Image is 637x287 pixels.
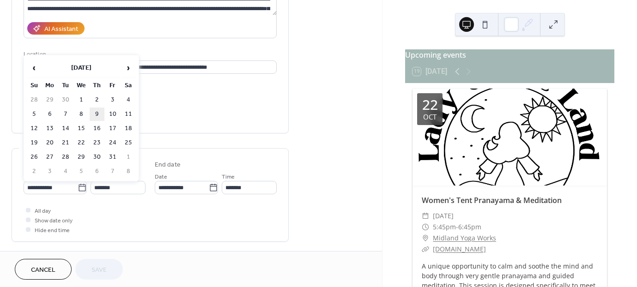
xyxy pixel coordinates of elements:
th: Tu [58,79,73,92]
td: 15 [74,122,89,135]
th: Su [27,79,42,92]
span: ‹ [27,59,41,77]
a: Women's Tent Pranayama & Meditation [422,195,562,205]
span: 5:45pm [433,221,456,233]
td: 30 [58,93,73,107]
th: Mo [42,79,57,92]
td: 3 [42,165,57,178]
td: 22 [74,136,89,149]
td: 24 [105,136,120,149]
th: We [74,79,89,92]
span: Hide end time [35,226,70,235]
div: AI Assistant [44,24,78,34]
th: Th [90,79,104,92]
a: [DOMAIN_NAME] [433,245,486,253]
td: 1 [74,93,89,107]
td: 17 [105,122,120,135]
span: - [456,221,458,233]
th: Sa [121,79,136,92]
td: 13 [42,122,57,135]
button: AI Assistant [27,22,85,35]
td: 9 [90,108,104,121]
span: › [121,59,135,77]
th: [DATE] [42,58,120,78]
td: 25 [121,136,136,149]
td: 6 [42,108,57,121]
div: ​ [422,244,429,255]
span: Date [155,172,167,182]
div: ​ [422,233,429,244]
div: End date [155,160,181,170]
td: 29 [42,93,57,107]
div: ​ [422,210,429,221]
button: Cancel [15,259,72,280]
td: 4 [58,165,73,178]
td: 14 [58,122,73,135]
td: 28 [27,93,42,107]
td: 4 [121,93,136,107]
td: 1 [121,150,136,164]
td: 5 [27,108,42,121]
span: Show date only [35,216,73,226]
td: 29 [74,150,89,164]
td: 23 [90,136,104,149]
span: Time [222,172,235,182]
td: 7 [105,165,120,178]
span: All day [35,206,51,216]
div: 22 [422,98,438,112]
td: 5 [74,165,89,178]
span: [DATE] [433,210,454,221]
div: Upcoming events [405,49,614,60]
td: 8 [74,108,89,121]
td: 16 [90,122,104,135]
td: 18 [121,122,136,135]
td: 12 [27,122,42,135]
td: 6 [90,165,104,178]
td: 31 [105,150,120,164]
td: 30 [90,150,104,164]
a: Midland Yoga Works [433,233,496,244]
td: 2 [27,165,42,178]
td: 20 [42,136,57,149]
td: 10 [105,108,120,121]
th: Fr [105,79,120,92]
div: Oct [423,114,437,120]
td: 26 [27,150,42,164]
span: Cancel [31,265,55,275]
td: 28 [58,150,73,164]
td: 8 [121,165,136,178]
td: 11 [121,108,136,121]
span: 6:45pm [458,221,481,233]
td: 19 [27,136,42,149]
td: 21 [58,136,73,149]
div: ​ [422,221,429,233]
td: 7 [58,108,73,121]
td: 2 [90,93,104,107]
td: 3 [105,93,120,107]
div: Location [24,49,275,59]
td: 27 [42,150,57,164]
